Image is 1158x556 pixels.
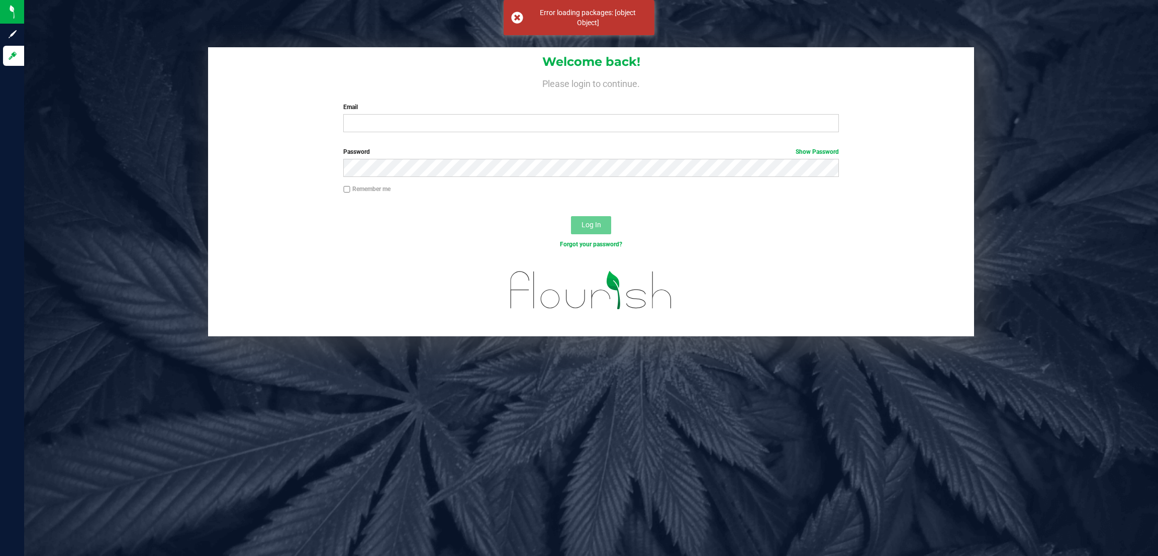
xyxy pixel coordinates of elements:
[343,186,350,193] input: Remember me
[582,221,601,229] span: Log In
[208,76,974,88] h4: Please login to continue.
[496,259,687,321] img: flourish_logo.svg
[8,51,18,61] inline-svg: Log in
[8,29,18,39] inline-svg: Sign up
[529,8,647,28] div: Error loading packages: [object Object]
[571,216,611,234] button: Log In
[343,103,839,112] label: Email
[560,241,622,248] a: Forgot your password?
[343,184,391,194] label: Remember me
[208,55,974,68] h1: Welcome back!
[343,148,370,155] span: Password
[796,148,839,155] a: Show Password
